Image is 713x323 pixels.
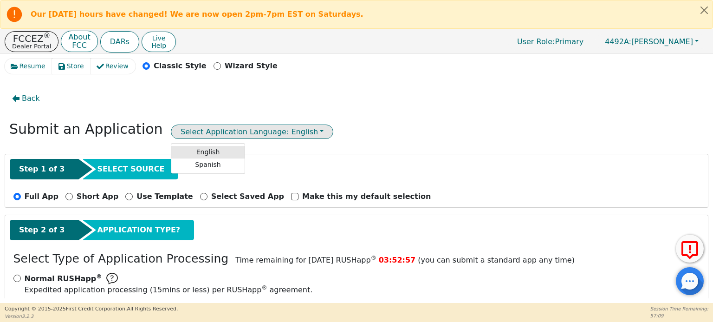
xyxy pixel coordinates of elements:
span: Step 2 of 3 [19,224,65,236]
span: Time remaining for [DATE] RUSHapp [235,256,376,264]
span: APPLICATION TYPE? [97,224,180,236]
b: Our [DATE] hours have changed! We are now open 2pm-7pm EST on Saturdays. [31,10,363,19]
p: Make this my default selection [302,191,431,202]
p: Full App [25,191,58,202]
p: 57:09 [650,312,708,319]
p: Use Template [136,191,193,202]
button: Report Error to FCC [676,235,704,263]
span: Back [22,93,40,104]
sup: ® [261,284,267,291]
span: Live [151,34,166,42]
span: Step 1 of 3 [19,164,65,175]
button: Store [52,59,91,74]
button: Back [5,88,47,109]
span: 4492A: [605,37,631,46]
button: Select Application Language: English [171,125,333,139]
a: User Role:Primary [508,33,593,51]
sup: ® [371,255,376,261]
sup: ® [96,273,102,280]
a: English [171,146,245,158]
p: Dealer Portal [12,43,51,49]
p: Wizard Style [225,60,278,72]
button: FCCEZ®Dealer Portal [5,31,58,52]
span: Expedited application processing ( 15 mins or less) per RUSHapp agreement. [25,285,313,294]
button: DARs [100,31,139,53]
span: Normal RUSHapp [25,274,102,283]
p: Primary [508,33,593,51]
span: Store [67,61,84,71]
p: Version 3.2.3 [5,313,178,320]
span: Resume [19,61,45,71]
h3: Select Type of Application Processing [13,252,229,266]
span: User Role : [517,37,555,46]
button: 4492A:[PERSON_NAME] [595,34,708,49]
button: Review [91,59,136,74]
p: Copyright © 2015- 2025 First Credit Corporation. [5,305,178,313]
span: (you can submit a standard app any time) [418,256,575,264]
p: Classic Style [154,60,207,72]
sup: ® [44,32,51,40]
p: Select Saved App [211,191,284,202]
button: AboutFCC [61,31,97,53]
a: Spanish [171,158,245,171]
img: Help Bubble [106,273,118,284]
p: FCCEZ [12,34,51,43]
span: [PERSON_NAME] [605,37,693,46]
p: Short App [77,191,118,202]
span: 03:52:57 [379,256,416,264]
button: Close alert [696,0,713,20]
button: LiveHelp [142,32,176,52]
span: SELECT SOURCE [97,164,164,175]
span: Review [105,61,129,71]
button: Resume [5,59,52,74]
span: Help [151,42,166,49]
p: Session Time Remaining: [650,305,708,312]
p: FCC [68,42,90,49]
span: All Rights Reserved. [127,306,178,312]
p: About [68,33,90,41]
h2: Submit an Application [9,121,163,138]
